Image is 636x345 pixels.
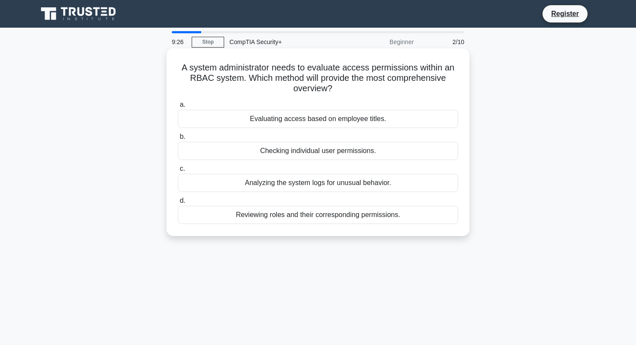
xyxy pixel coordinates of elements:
div: 2/10 [419,33,469,51]
span: a. [180,101,185,108]
div: Analyzing the system logs for unusual behavior. [178,174,458,192]
span: c. [180,165,185,172]
div: Reviewing roles and their corresponding permissions. [178,206,458,224]
span: d. [180,197,185,204]
div: Beginner [343,33,419,51]
div: CompTIA Security+ [224,33,343,51]
span: b. [180,133,185,140]
div: 9:26 [167,33,192,51]
div: Checking individual user permissions. [178,142,458,160]
a: Register [546,8,584,19]
div: Evaluating access based on employee titles. [178,110,458,128]
h5: A system administrator needs to evaluate access permissions within an RBAC system. Which method w... [177,62,459,94]
a: Stop [192,37,224,48]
